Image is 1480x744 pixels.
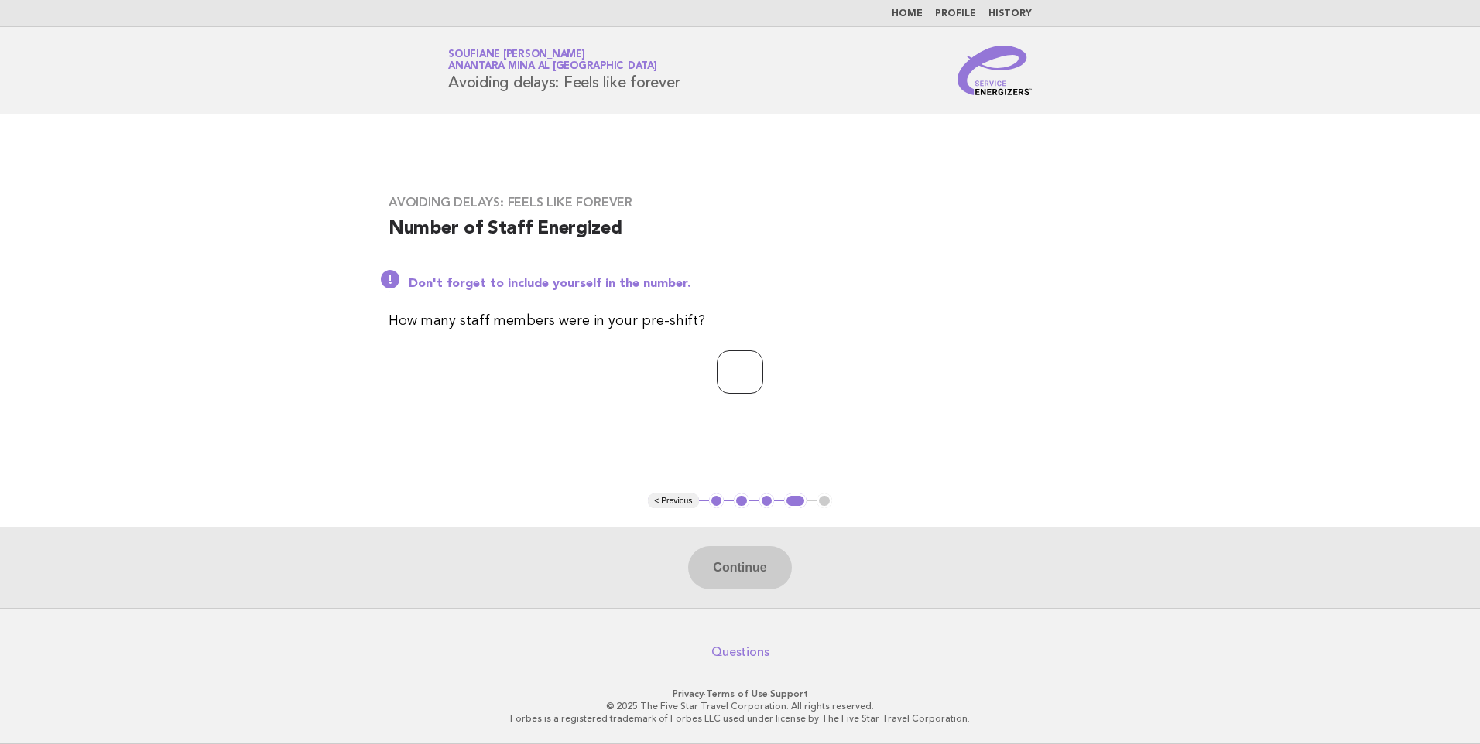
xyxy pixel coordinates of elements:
[892,9,923,19] a: Home
[958,46,1032,95] img: Service Energizers
[389,310,1091,332] p: How many staff members were in your pre-shift?
[266,712,1214,725] p: Forbes is a registered trademark of Forbes LLC used under license by The Five Star Travel Corpora...
[448,62,657,72] span: Anantara Mina al [GEOGRAPHIC_DATA]
[706,688,768,699] a: Terms of Use
[935,9,976,19] a: Profile
[409,276,1091,292] p: Don't forget to include yourself in the number.
[266,700,1214,712] p: © 2025 The Five Star Travel Corporation. All rights reserved.
[448,49,657,71] a: Soufiane [PERSON_NAME]Anantara Mina al [GEOGRAPHIC_DATA]
[770,688,808,699] a: Support
[759,493,775,509] button: 3
[711,644,769,660] a: Questions
[673,688,704,699] a: Privacy
[784,493,807,509] button: 4
[988,9,1032,19] a: History
[389,217,1091,254] h2: Number of Staff Energized
[448,50,680,90] h1: Avoiding delays: Feels like forever
[389,195,1091,210] h3: Avoiding delays: Feels like forever
[266,688,1214,700] p: · ·
[709,493,725,509] button: 1
[734,493,749,509] button: 2
[648,493,698,509] button: < Previous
